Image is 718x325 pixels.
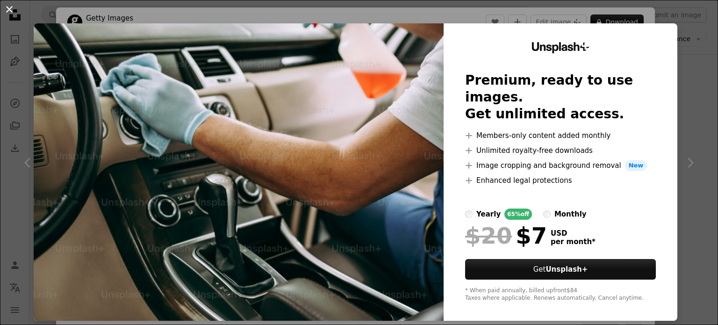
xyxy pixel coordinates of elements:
[465,210,473,218] input: yearly65%off
[465,175,656,186] li: Enhanced legal protections
[465,224,512,248] span: $20
[465,259,656,280] button: GetUnsplash+
[625,160,647,171] span: New
[465,145,656,156] li: Unlimited royalty-free downloads
[551,229,596,238] span: USD
[465,130,656,141] li: Members-only content added monthly
[554,209,587,220] div: monthly
[465,224,547,248] div: $7
[476,209,501,220] div: yearly
[465,160,656,171] li: Image cropping and background removal
[504,209,532,220] div: 65% off
[465,287,656,302] div: * When paid annually, billed upfront $84 Taxes where applicable. Renews automatically. Cancel any...
[465,72,656,123] h2: Premium, ready to use images. Get unlimited access.
[543,210,551,218] input: monthly
[551,238,596,246] span: per month *
[546,265,588,274] strong: Unsplash+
